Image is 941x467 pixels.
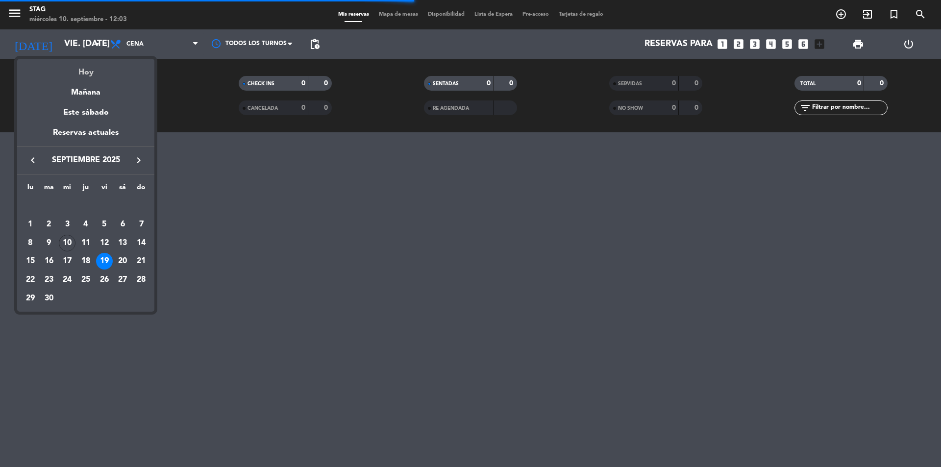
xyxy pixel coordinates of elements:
[21,215,40,234] td: 1 de septiembre de 2025
[21,270,40,289] td: 22 de septiembre de 2025
[114,270,132,289] td: 27 de septiembre de 2025
[40,234,58,252] td: 9 de septiembre de 2025
[42,154,130,167] span: septiembre 2025
[132,270,150,289] td: 28 de septiembre de 2025
[132,234,150,252] td: 14 de septiembre de 2025
[76,270,95,289] td: 25 de septiembre de 2025
[96,253,113,270] div: 19
[133,253,149,270] div: 21
[96,235,113,251] div: 12
[27,154,39,166] i: keyboard_arrow_left
[21,289,40,308] td: 29 de septiembre de 2025
[41,290,57,307] div: 30
[22,253,39,270] div: 15
[17,59,154,79] div: Hoy
[58,270,76,289] td: 24 de septiembre de 2025
[77,271,94,288] div: 25
[95,270,114,289] td: 26 de septiembre de 2025
[21,252,40,270] td: 15 de septiembre de 2025
[40,289,58,308] td: 30 de septiembre de 2025
[114,252,132,270] td: 20 de septiembre de 2025
[133,154,145,166] i: keyboard_arrow_right
[95,234,114,252] td: 12 de septiembre de 2025
[114,215,132,234] td: 6 de septiembre de 2025
[21,234,40,252] td: 8 de septiembre de 2025
[76,215,95,234] td: 4 de septiembre de 2025
[41,271,57,288] div: 23
[76,252,95,270] td: 18 de septiembre de 2025
[76,182,95,197] th: jueves
[114,234,132,252] td: 13 de septiembre de 2025
[95,215,114,234] td: 5 de septiembre de 2025
[114,235,131,251] div: 13
[114,216,131,233] div: 6
[114,253,131,270] div: 20
[114,182,132,197] th: sábado
[58,252,76,270] td: 17 de septiembre de 2025
[114,271,131,288] div: 27
[22,271,39,288] div: 22
[24,154,42,167] button: keyboard_arrow_left
[133,216,149,233] div: 7
[40,215,58,234] td: 2 de septiembre de 2025
[133,235,149,251] div: 14
[58,215,76,234] td: 3 de septiembre de 2025
[96,271,113,288] div: 26
[133,271,149,288] div: 28
[59,253,75,270] div: 17
[40,270,58,289] td: 23 de septiembre de 2025
[96,216,113,233] div: 5
[22,290,39,307] div: 29
[95,182,114,197] th: viernes
[17,126,154,147] div: Reservas actuales
[132,215,150,234] td: 7 de septiembre de 2025
[58,182,76,197] th: miércoles
[41,235,57,251] div: 9
[130,154,148,167] button: keyboard_arrow_right
[59,235,75,251] div: 10
[77,235,94,251] div: 11
[21,197,150,215] td: SEP.
[22,235,39,251] div: 8
[76,234,95,252] td: 11 de septiembre de 2025
[58,234,76,252] td: 10 de septiembre de 2025
[77,253,94,270] div: 18
[59,216,75,233] div: 3
[41,253,57,270] div: 16
[17,99,154,126] div: Este sábado
[77,216,94,233] div: 4
[22,216,39,233] div: 1
[40,252,58,270] td: 16 de septiembre de 2025
[17,79,154,99] div: Mañana
[132,252,150,270] td: 21 de septiembre de 2025
[40,182,58,197] th: martes
[21,182,40,197] th: lunes
[59,271,75,288] div: 24
[132,182,150,197] th: domingo
[95,252,114,270] td: 19 de septiembre de 2025
[41,216,57,233] div: 2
